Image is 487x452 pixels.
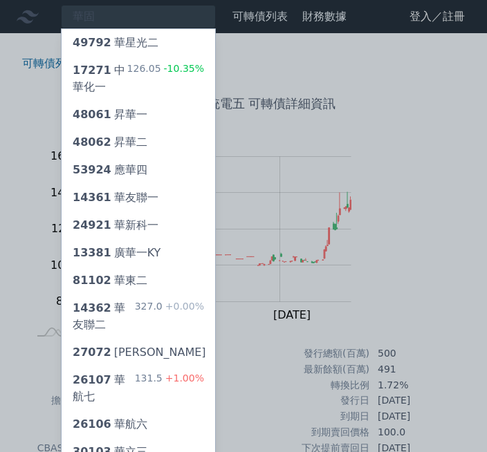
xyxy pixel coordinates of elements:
[127,62,204,95] div: 126.05
[135,372,204,405] div: 131.5
[73,346,111,359] span: 27072
[73,272,147,289] div: 華東二
[73,134,147,151] div: 昇華二
[73,64,111,77] span: 17271
[62,411,215,438] a: 26106華航六
[62,211,215,239] a: 24921華新科一
[62,57,215,101] a: 17271中華化一 126.05-10.35%
[62,267,215,294] a: 81102華東二
[73,218,111,232] span: 24921
[73,135,111,149] span: 48062
[73,163,111,176] span: 53924
[62,184,215,211] a: 14361華友聯一
[73,189,158,206] div: 華友聯一
[135,300,204,333] div: 327.0
[73,106,147,123] div: 昇華一
[73,301,111,314] span: 14362
[73,217,158,234] div: 華新科一
[73,246,111,259] span: 13381
[163,373,204,384] span: +1.00%
[73,274,111,287] span: 81102
[73,162,147,178] div: 應華四
[73,245,160,261] div: 廣華一KY
[73,62,127,95] div: 中華化一
[73,191,111,204] span: 14361
[62,339,215,366] a: 27072[PERSON_NAME]
[73,416,147,433] div: 華航六
[418,386,487,452] div: 聊天小工具
[73,344,206,361] div: [PERSON_NAME]
[62,101,215,129] a: 48061昇華一
[62,366,215,411] a: 26107華航七 131.5+1.00%
[62,156,215,184] a: 53924應華四
[163,301,204,312] span: +0.00%
[73,300,135,333] div: 華友聯二
[73,108,111,121] span: 48061
[73,36,111,49] span: 49792
[73,35,158,51] div: 華星光二
[62,294,215,339] a: 14362華友聯二 327.0+0.00%
[62,29,215,57] a: 49792華星光二
[418,386,487,452] iframe: Chat Widget
[161,63,204,74] span: -10.35%
[62,239,215,267] a: 13381廣華一KY
[73,372,135,405] div: 華航七
[73,417,111,431] span: 26106
[73,373,111,386] span: 26107
[62,129,215,156] a: 48062昇華二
